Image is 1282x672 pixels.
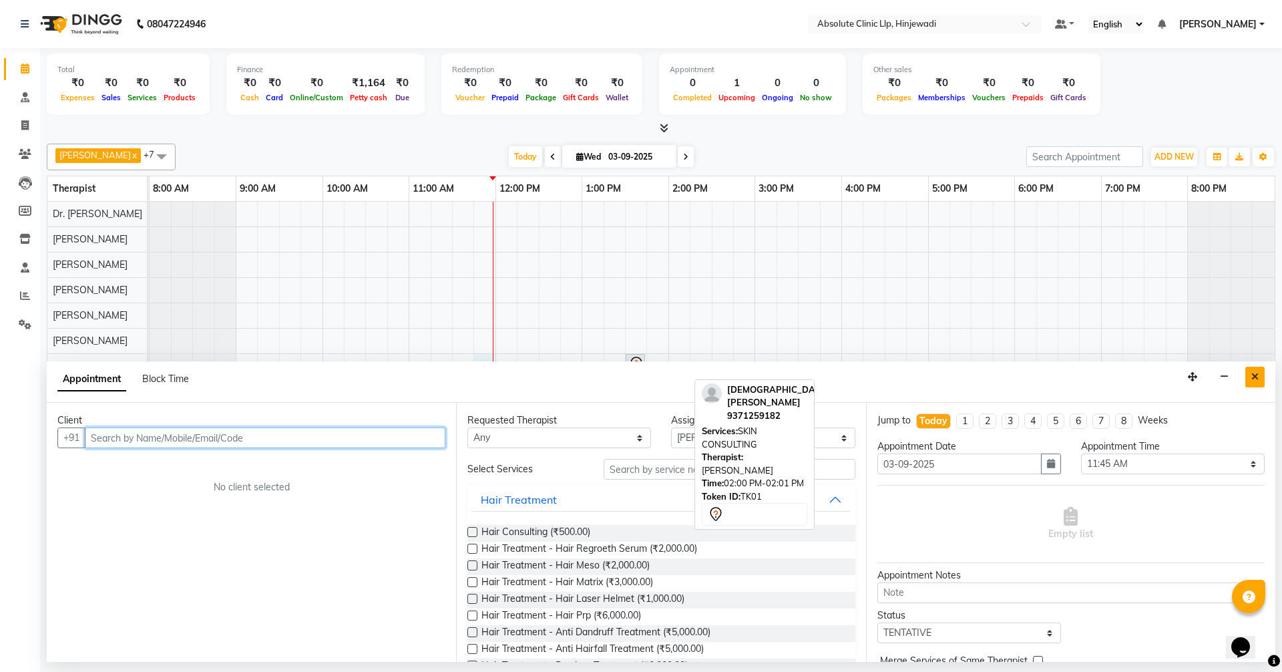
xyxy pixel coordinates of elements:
div: ₹0 [57,75,98,91]
span: Upcoming [715,93,759,102]
div: ₹0 [98,75,124,91]
div: ₹1,164 [347,75,391,91]
span: Expenses [57,93,98,102]
span: [PERSON_NAME] [1179,17,1257,31]
div: Appointment Date [877,440,1061,454]
span: Therapist [53,182,95,194]
div: ₹0 [873,75,915,91]
span: Prepaids [1009,93,1047,102]
div: [PERSON_NAME] [702,451,807,477]
button: ADD NEW [1151,148,1197,166]
div: No client selected [89,480,413,494]
span: +7 [144,149,164,160]
span: Time: [702,478,724,488]
span: [PERSON_NAME] [53,284,128,296]
div: ₹0 [124,75,160,91]
a: 11:00 AM [409,179,457,198]
span: Sales [98,93,124,102]
span: Today [509,146,542,167]
span: Hair Treatment - Anti Dandruff Treatment (₹5,000.00) [481,625,710,642]
span: [PERSON_NAME] [59,150,131,160]
span: [PERSON_NAME] [53,335,128,347]
div: ₹0 [1009,75,1047,91]
li: 3 [1002,413,1019,429]
div: 0 [759,75,797,91]
span: [PERSON_NAME] [53,259,128,271]
span: Hair Treatment - Hair Prp (₹6,000.00) [481,609,641,625]
img: profile [702,383,722,403]
div: Total [57,64,199,75]
div: Select Services [457,462,593,476]
span: Package [522,93,560,102]
span: Empty list [1048,507,1093,541]
span: Vouchers [969,93,1009,102]
span: Token ID: [702,491,740,502]
div: 0 [670,75,715,91]
span: Therapist: [702,452,743,462]
div: 9371259182 [727,409,829,423]
button: Close [1245,367,1265,387]
input: Search by service name [604,459,855,480]
span: Memberships [915,93,969,102]
a: 7:00 PM [1102,179,1144,198]
div: ₹0 [560,75,602,91]
div: Client [57,413,445,428]
a: x [131,150,137,160]
span: Hair Consulting (₹500.00) [481,525,590,542]
div: Assigned Therapist [671,413,855,428]
input: Search by Name/Mobile/Email/Code [85,428,445,448]
a: 9:00 AM [236,179,279,198]
a: 8:00 AM [150,179,192,198]
span: Voucher [452,93,488,102]
div: [PERSON_NAME], TK01, 01:30 PM-01:31 PM, SKIN CONSULTING [627,356,644,384]
span: Due [392,93,413,102]
a: 2:00 PM [669,179,711,198]
div: ₹0 [915,75,969,91]
img: logo [34,5,126,43]
li: 7 [1092,413,1110,429]
span: Merge Services of Same Therapist [880,654,1028,671]
span: Wallet [602,93,632,102]
div: ₹0 [286,75,347,91]
div: ₹0 [237,75,262,91]
span: Prepaid [488,93,522,102]
div: TK01 [702,490,807,504]
div: Other sales [873,64,1090,75]
span: Dr. [PERSON_NAME] [53,208,142,220]
div: Requested Therapist [467,413,651,428]
iframe: chat widget [1226,619,1269,659]
span: ADD NEW [1154,152,1194,162]
div: Appointment Notes [877,568,1265,582]
div: Appointment Time [1081,440,1265,454]
input: yyyy-mm-dd [877,454,1042,474]
div: Redemption [452,64,632,75]
span: SKIN CONSULTING [702,426,757,450]
span: Services [124,93,160,102]
div: Status [877,609,1061,623]
div: ₹0 [1047,75,1090,91]
span: Hair Treatment - Hair Meso (₹2,000.00) [481,558,650,575]
span: Hair Treatment - Hair Laser Helmet (₹1,000.00) [481,592,684,609]
div: ₹0 [602,75,632,91]
div: ₹0 [391,75,414,91]
input: 2025-09-03 [604,147,671,167]
li: 2 [979,413,996,429]
a: 4:00 PM [842,179,884,198]
button: Hair Treatment [473,488,849,512]
span: Cash [237,93,262,102]
li: 4 [1024,413,1042,429]
button: +91 [57,428,85,448]
span: Block Time [142,373,189,385]
span: [PERSON_NAME] [53,360,128,372]
span: Hair Treatment - Anti Hairfall Treatment (₹5,000.00) [481,642,704,659]
span: [DEMOGRAPHIC_DATA][PERSON_NAME] [727,384,829,408]
span: No show [797,93,835,102]
li: 5 [1047,413,1064,429]
li: 8 [1115,413,1132,429]
div: 1 [715,75,759,91]
span: Wed [573,152,604,162]
a: 1:00 PM [582,179,624,198]
div: 02:00 PM-02:01 PM [702,477,807,490]
span: Appointment [57,367,126,391]
li: 6 [1070,413,1087,429]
